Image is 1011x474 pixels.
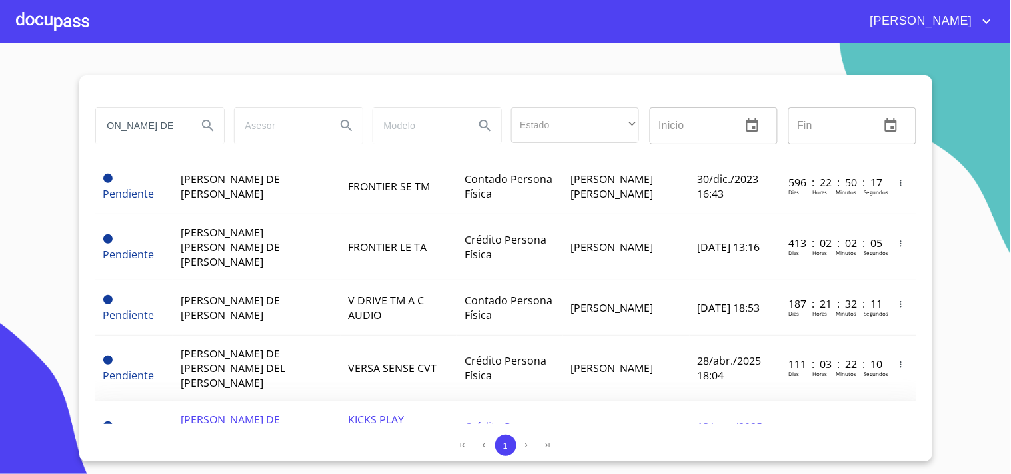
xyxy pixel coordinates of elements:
span: Pendiente [103,295,113,304]
button: Search [331,110,363,142]
span: Pendiente [103,308,155,322]
p: Minutos [836,188,856,196]
p: Dias [788,370,799,377]
span: Pendiente [103,368,155,383]
p: Segundos [864,310,888,317]
p: Dias [788,188,799,196]
span: [PERSON_NAME] [571,300,654,315]
button: Search [469,110,501,142]
p: Minutos [836,370,856,377]
p: Minutos [836,310,856,317]
span: Pendiente [103,174,113,183]
p: Horas [812,188,827,196]
p: Segundos [864,249,888,256]
p: 413 : 02 : 02 : 05 [788,236,878,250]
span: [PERSON_NAME] DE [PERSON_NAME] [181,293,280,322]
p: Minutos [836,249,856,256]
p: Dias [788,310,799,317]
span: [PERSON_NAME] DE [PERSON_NAME] [PERSON_NAME] [181,412,280,456]
span: [PERSON_NAME] DE [PERSON_NAME] DEL [PERSON_NAME] [181,346,285,390]
p: 111 : 03 : 22 : 10 [788,357,878,371]
span: Contado Persona Física [465,172,552,201]
span: [DATE] 18:53 [698,300,760,315]
button: 1 [495,435,516,456]
p: 596 : 22 : 50 : 17 [788,175,878,190]
span: VERSA SENSE CVT [349,361,437,375]
span: Pendiente [103,247,155,262]
span: [PERSON_NAME] [PERSON_NAME] [571,172,654,201]
span: 30/dic./2023 16:43 [698,172,759,201]
p: Segundos [864,370,888,377]
span: Crédito Persona Física [465,419,546,449]
span: V DRIVE TM A C AUDIO [349,293,425,322]
input: search [235,108,325,144]
p: Dias [788,249,799,256]
p: Horas [812,249,827,256]
span: 1 [503,441,508,451]
span: Crédito Persona Física [465,232,546,262]
span: [DATE] 13:16 [698,240,760,254]
p: 187 : 21 : 32 : 11 [788,296,878,311]
span: [PERSON_NAME] [860,11,979,32]
span: FRONTIER LE TA [349,240,427,254]
p: Horas [812,370,827,377]
span: FRONTIER SE TM [349,179,431,194]
p: 00 : 05 : 15 : 16 [788,423,878,437]
p: Segundos [864,188,888,196]
span: Contado Persona Física [465,293,552,322]
span: KICKS PLAY ADVANCE 1 6 LTS MT 25 KIT [349,412,435,456]
span: Crédito Persona Física [465,354,546,383]
span: Pendiente [103,186,155,201]
input: search [96,108,187,144]
button: Search [192,110,224,142]
span: Pendiente [103,355,113,365]
span: 13/ago./2025 18:29 [698,419,763,449]
button: account of current user [860,11,995,32]
input: search [373,108,464,144]
span: Pendiente [103,234,113,244]
span: [PERSON_NAME] [571,361,654,375]
span: [PERSON_NAME] [PERSON_NAME] DE [PERSON_NAME] [181,225,280,269]
span: [PERSON_NAME] [571,240,654,254]
p: Horas [812,310,827,317]
span: 28/abr./2025 18:04 [698,354,762,383]
span: [PERSON_NAME] DE [PERSON_NAME] [181,172,280,201]
span: Pendiente [103,421,113,431]
div: ​ [511,107,639,143]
